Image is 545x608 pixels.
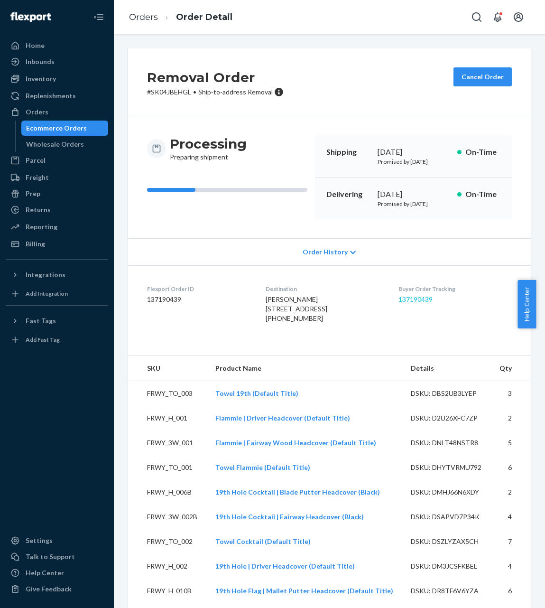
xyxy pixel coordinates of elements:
[398,295,433,303] a: 137190439
[147,67,284,87] h2: Removal Order
[215,537,311,545] a: Towel Cocktail (Default Title)
[26,123,87,133] div: Ecommerce Orders
[6,202,108,217] a: Returns
[492,554,531,579] td: 4
[215,488,380,496] a: 19th Hole Cocktail | Blade Putter Headcover (Black)
[129,12,158,22] a: Orders
[6,565,108,580] a: Help Center
[26,57,55,66] div: Inbounds
[266,295,327,313] span: [PERSON_NAME] [STREET_ADDRESS]
[6,104,108,120] a: Orders
[26,173,49,182] div: Freight
[128,480,208,505] td: FRWY_H_006B
[411,438,484,448] div: DSKU: DNLT48NSTR8
[378,147,450,158] div: [DATE]
[193,88,196,96] span: •
[411,463,484,472] div: DSKU: DHYTVRMU792
[6,332,108,347] a: Add Fast Tag
[6,236,108,252] a: Billing
[398,285,512,293] dt: Buyer Order Tracking
[6,88,108,103] a: Replenishments
[128,356,208,381] th: SKU
[215,587,393,595] a: 19th Hole Flag | Mallet Putter Headcover (Default Title)
[492,406,531,430] td: 2
[170,135,247,152] h3: Processing
[21,137,109,152] a: Wholesale Orders
[411,487,484,497] div: DSKU: DMHJ66N6XDY
[303,247,348,257] span: Order History
[467,8,486,27] button: Open Search Box
[411,586,484,596] div: DSKU: DR8TF6V6YZA
[509,8,528,27] button: Open account menu
[492,356,531,381] th: Qty
[128,505,208,529] td: FRWY_3W_002B
[378,200,450,208] p: Promised by [DATE]
[411,389,484,398] div: DSKU: DBS2UB3LYEP
[492,529,531,554] td: 7
[26,290,68,298] div: Add Integration
[26,74,56,84] div: Inventory
[411,512,484,522] div: DSKU: DSAPVD7P34K
[6,533,108,548] a: Settings
[326,147,369,158] p: Shipping
[215,463,310,471] a: Towel Flammie (Default Title)
[128,455,208,480] td: FRWY_TO_001
[26,568,64,578] div: Help Center
[6,153,108,168] a: Parcel
[198,88,273,96] span: Ship-to-address Removal
[326,189,369,200] p: Delivering
[411,413,484,423] div: DSKU: D2U26XFC7ZP
[6,286,108,301] a: Add Integration
[378,189,450,200] div: [DATE]
[26,41,45,50] div: Home
[170,135,247,162] div: Preparing shipment
[411,537,484,546] div: DSKU: DSZLYZAX5CH
[215,389,298,397] a: Towel 19th (Default Title)
[6,54,108,69] a: Inbounds
[26,189,40,198] div: Prep
[378,158,450,166] p: Promised by [DATE]
[465,147,500,158] p: On-Time
[21,121,109,136] a: Ecommerce Orders
[6,71,108,86] a: Inventory
[26,107,48,117] div: Orders
[492,579,531,603] td: 6
[215,414,350,422] a: Flammie | Driver Headcover (Default Title)
[492,430,531,455] td: 5
[517,280,536,328] button: Help Center
[26,316,56,326] div: Fast Tags
[215,562,355,570] a: 19th Hole | Driver Headcover (Default Title)
[26,140,84,149] div: Wholesale Orders
[128,554,208,579] td: FRWY_H_002
[128,430,208,455] td: FRWY_3W_001
[403,356,492,381] th: Details
[128,579,208,603] td: FRWY_H_010B
[26,336,60,344] div: Add Fast Tag
[208,356,403,381] th: Product Name
[453,67,512,86] button: Cancel Order
[121,3,240,31] ol: breadcrumbs
[6,170,108,185] a: Freight
[6,186,108,201] a: Prep
[6,38,108,53] a: Home
[128,529,208,554] td: FRWY_TO_002
[488,8,507,27] button: Open notifications
[215,439,376,447] a: Flammie | Fairway Wood Headcover (Default Title)
[492,480,531,505] td: 2
[147,87,284,97] p: # SK04JBEHGL
[128,381,208,406] td: FRWY_TO_003
[266,285,384,293] dt: Destination
[176,12,232,22] a: Order Detail
[6,313,108,328] button: Fast Tags
[411,561,484,571] div: DSKU: DM3JCSFKBEL
[26,584,72,594] div: Give Feedback
[6,267,108,282] button: Integrations
[26,156,46,165] div: Parcel
[26,552,75,561] div: Talk to Support
[26,239,45,249] div: Billing
[465,189,500,200] p: On-Time
[26,222,57,232] div: Reporting
[6,219,108,234] a: Reporting
[26,205,51,215] div: Returns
